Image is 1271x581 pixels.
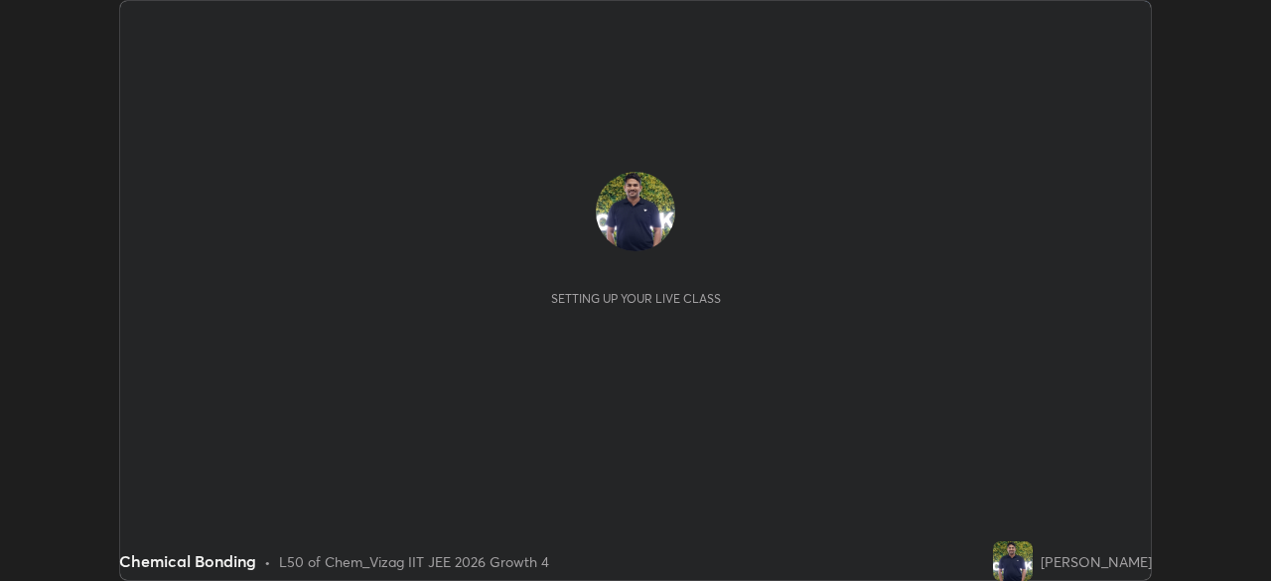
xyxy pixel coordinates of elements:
[993,541,1033,581] img: 62d1efffd37040b885fa3e8d7df1966b.jpg
[1041,551,1152,572] div: [PERSON_NAME]
[551,291,721,306] div: Setting up your live class
[279,551,549,572] div: L50 of Chem_Vizag IIT JEE 2026 Growth 4
[596,172,675,251] img: 62d1efffd37040b885fa3e8d7df1966b.jpg
[264,551,271,572] div: •
[119,549,256,573] div: Chemical Bonding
